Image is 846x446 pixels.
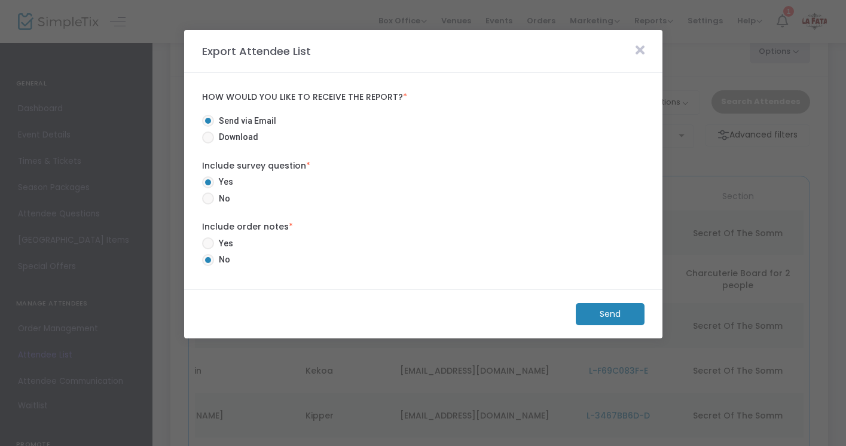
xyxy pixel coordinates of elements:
span: Download [214,131,258,143]
label: Include order notes [202,221,645,233]
m-button: Send [576,303,645,325]
span: No [214,253,230,266]
label: Include survey question [202,160,645,172]
m-panel-title: Export Attendee List [196,43,317,59]
span: Yes [214,176,233,188]
span: No [214,193,230,205]
span: Send via Email [214,115,276,127]
span: Yes [214,237,233,250]
m-panel-header: Export Attendee List [184,30,662,73]
label: How would you like to receive the report? [202,92,645,103]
